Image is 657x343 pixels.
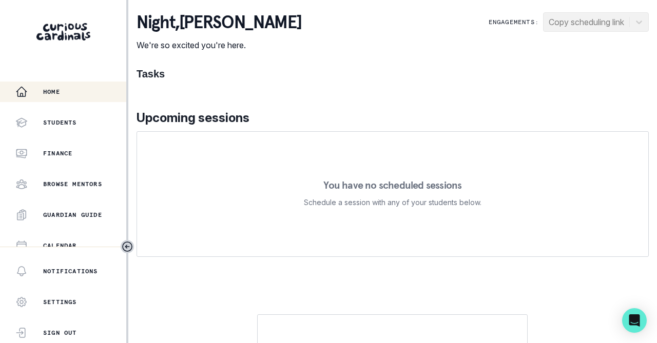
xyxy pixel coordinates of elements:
p: You have no scheduled sessions [323,180,461,190]
p: Upcoming sessions [137,109,649,127]
p: Calendar [43,241,77,250]
p: Guardian Guide [43,211,102,219]
p: Engagements: [489,18,539,26]
h1: Tasks [137,68,649,80]
p: night , [PERSON_NAME] [137,12,301,33]
img: Curious Cardinals Logo [36,23,90,41]
p: Notifications [43,267,98,275]
div: Open Intercom Messenger [622,308,647,333]
p: Settings [43,298,77,306]
button: Toggle sidebar [121,240,134,253]
p: Finance [43,149,72,157]
p: Schedule a session with any of your students below. [304,196,481,209]
p: Browse Mentors [43,180,102,188]
p: Students [43,118,77,127]
p: Home [43,88,60,96]
p: We're so excited you're here. [137,39,301,51]
p: Sign Out [43,329,77,337]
